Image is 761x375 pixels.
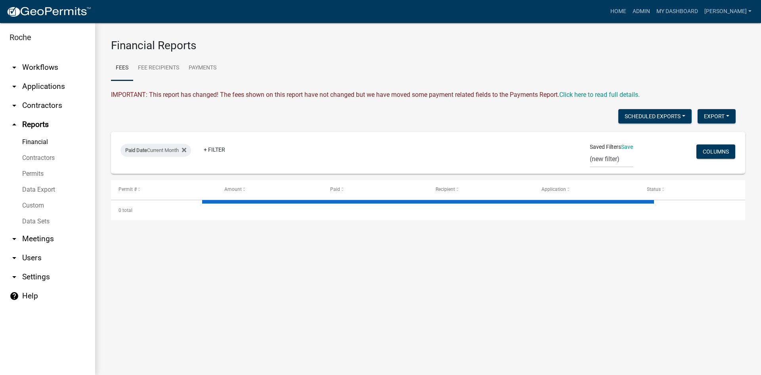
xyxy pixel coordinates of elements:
div: Current Month [120,144,191,157]
i: arrow_drop_down [10,101,19,110]
i: arrow_drop_down [10,272,19,282]
i: arrow_drop_up [10,120,19,129]
a: Click here to read full details. [559,91,640,98]
span: Amount [224,187,242,192]
i: help [10,291,19,301]
datatable-header-cell: Recipient [428,180,534,199]
span: Application [541,187,566,192]
span: Paid [330,187,340,192]
datatable-header-cell: Status [639,180,745,199]
span: Recipient [436,187,455,192]
wm-modal-confirm: Upcoming Changes to Daily Fees Report [559,91,640,98]
a: Fees [111,56,133,81]
span: Status [647,187,661,192]
span: Saved Filters [590,143,621,151]
button: Columns [696,144,735,159]
i: arrow_drop_down [10,234,19,244]
i: arrow_drop_down [10,82,19,91]
datatable-header-cell: Application [534,180,640,199]
i: arrow_drop_down [10,63,19,72]
div: 0 total [111,200,745,220]
a: [PERSON_NAME] [701,4,755,19]
datatable-header-cell: Paid [322,180,428,199]
a: Payments [184,56,221,81]
a: Save [621,144,633,150]
a: Home [607,4,629,19]
i: arrow_drop_down [10,253,19,263]
button: Scheduled Exports [618,109,692,123]
a: Admin [629,4,653,19]
datatable-header-cell: Amount [217,180,323,199]
a: + Filter [197,142,231,157]
a: My Dashboard [653,4,701,19]
span: Paid Date [125,147,147,153]
a: Fee Recipients [133,56,184,81]
span: Permit # [119,187,137,192]
button: Export [698,109,736,123]
datatable-header-cell: Permit # [111,180,217,199]
div: IMPORTANT: This report has changed! The fees shown on this report have not changed but we have mo... [111,90,745,100]
h3: Financial Reports [111,39,745,52]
